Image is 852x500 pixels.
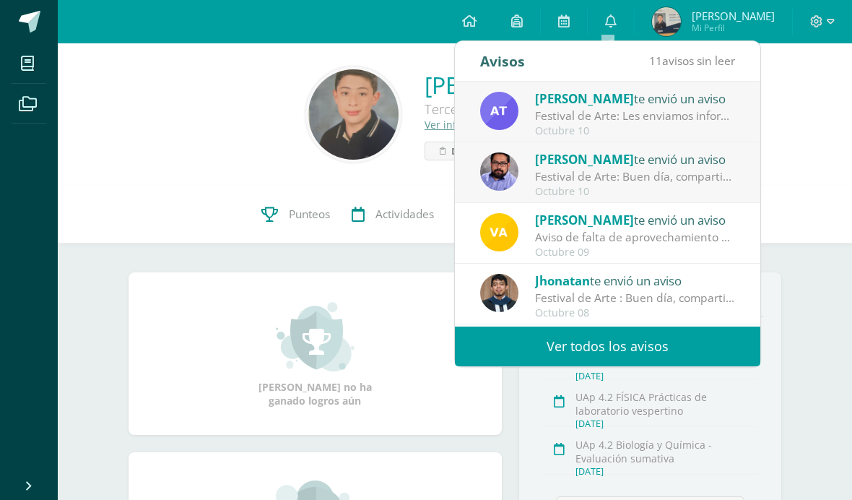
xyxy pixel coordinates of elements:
[575,390,757,418] div: UAp 4.2 FÍSICA Prácticas de laboratorio vespertino
[692,22,775,34] span: Mi Perfil
[425,69,604,100] a: [PERSON_NAME]
[535,290,736,306] div: Festival de Arte : Buen día, compartimos información importante sobre nuestro festival artístico....
[575,418,757,430] div: [DATE]
[455,327,760,366] a: Ver todos los avisos
[480,152,518,191] img: fe2f5d220dae08f5bb59c8e1ae6aeac3.png
[535,246,736,259] div: Octubre 09
[575,438,757,465] div: UAp 4.2 Biología y Química - Evaluación sumativa
[535,307,736,319] div: Octubre 08
[480,41,525,81] div: Avisos
[480,213,518,251] img: 78707b32dfccdab037c91653f10936d8.png
[451,142,508,160] span: Disciplina
[535,212,634,228] span: [PERSON_NAME]
[535,229,736,246] div: Aviso de falta de aprovechamiento del tiempo de clase: Estimada familia marista, reciban un cordi...
[425,100,604,118] div: Tercero Básico A
[251,186,341,243] a: Punteos
[535,272,590,289] span: Jhonatan
[341,186,445,243] a: Actividades
[535,168,736,185] div: Festival de Arte: Buen día, compartimos información importante sobre nuestro festival artístico. ...
[535,89,736,108] div: te envió un aviso
[535,108,736,124] div: Festival de Arte: Les enviamos información importante para el festival de Arte
[535,151,634,168] span: [PERSON_NAME]
[535,125,736,137] div: Octubre 10
[575,370,757,382] div: [DATE]
[692,9,775,23] span: [PERSON_NAME]
[445,186,549,243] a: Trayectoria
[649,53,735,69] span: avisos sin leer
[375,207,434,222] span: Actividades
[535,271,736,290] div: te envió un aviso
[480,92,518,130] img: e0d417c472ee790ef5578283e3430836.png
[652,7,681,36] img: 4dd5683d7fb23a58703511a3a1885a18.png
[289,207,330,222] span: Punteos
[535,186,736,198] div: Octubre 10
[649,53,662,69] span: 11
[535,90,634,107] span: [PERSON_NAME]
[425,142,523,160] a: Disciplina
[535,210,736,229] div: te envió un aviso
[480,274,518,312] img: 1395cc2228810b8e70f48ddc66b3ae79.png
[425,118,556,132] a: Ver información personal...
[575,465,757,478] div: [DATE]
[276,301,355,373] img: achievement_small.png
[308,69,399,160] img: 0c13aff47b82536a9826d75af14675d7.png
[243,301,387,408] div: [PERSON_NAME] no ha ganado logros aún
[535,150,736,168] div: te envió un aviso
